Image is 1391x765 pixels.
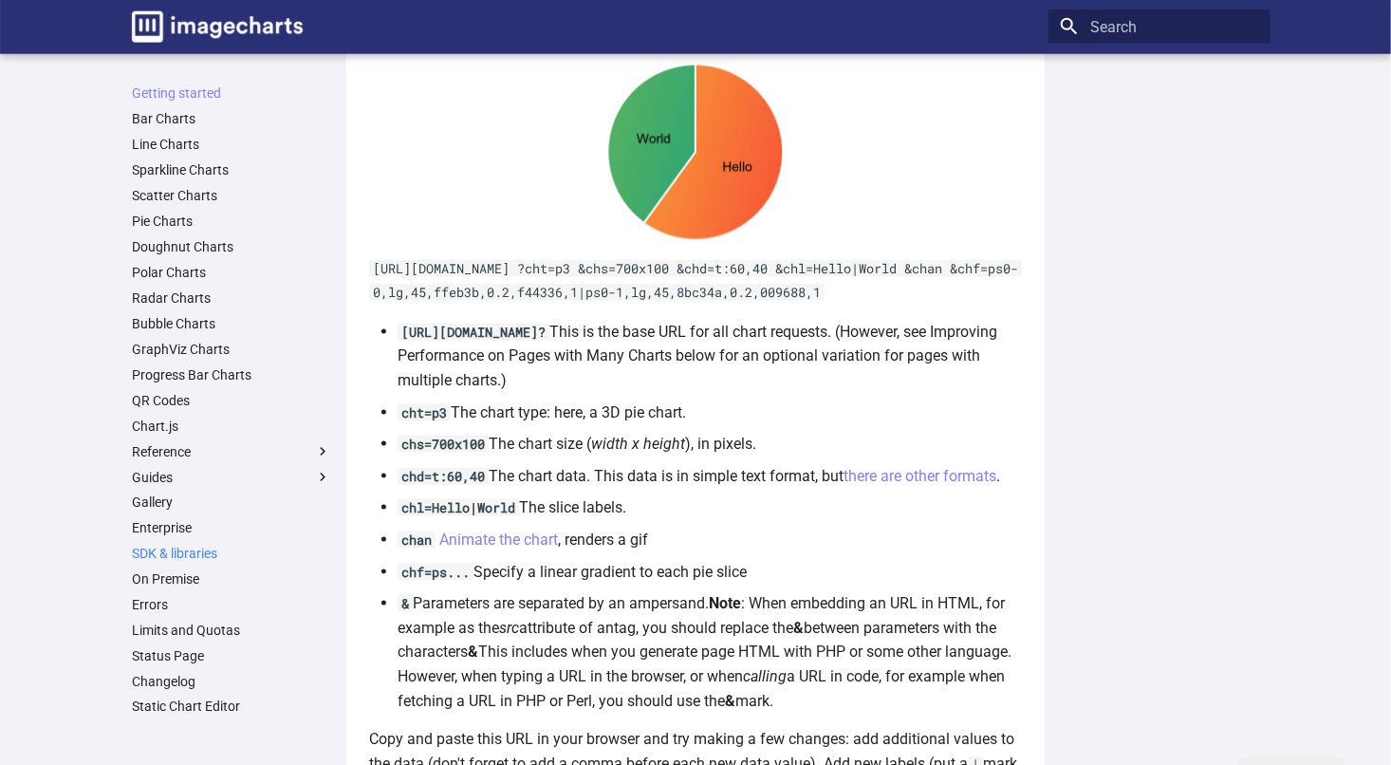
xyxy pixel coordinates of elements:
code: [URL][DOMAIN_NAME]? [398,324,549,341]
label: Reference [132,443,331,460]
strong: Note [709,594,741,612]
li: This is the base URL for all chart requests. (However, see Improving Performance on Pages with Ma... [398,320,1022,393]
img: logo [132,11,303,43]
li: , renders a gif [398,528,1022,552]
em: src [499,619,519,637]
a: Errors [132,596,331,613]
strong: & [793,619,804,637]
a: Polar Charts [132,264,331,281]
a: Bubble Charts [132,315,331,332]
a: Radar Charts [132,289,331,307]
a: GraphViz Charts [132,341,331,358]
a: Bar Charts [132,110,331,127]
label: Guides [132,469,331,486]
a: Enterprise [132,519,331,536]
input: Search [1048,9,1270,44]
a: On Premise [132,570,331,588]
li: Parameters are separated by an ampersand. : When embedding an URL in HTML, for example as the att... [398,591,1022,713]
a: SDK & libraries [132,545,331,562]
li: The chart size ( ), in pixels. [398,432,1022,457]
code: chs=700x100 [398,436,489,453]
code: & [398,595,413,612]
a: Sparkline Charts [132,161,331,178]
code: chan [398,532,436,549]
a: Changelog [132,673,331,690]
a: Pie Charts [132,213,331,230]
code: [URL][DOMAIN_NAME] ?cht=p3 &chs=700x100 &chd=t:60,40 &chl=Hello|World &chan &chf=ps0-0,lg,45,ffeb... [369,260,1022,302]
li: The chart type: here, a 3D pie chart. [398,401,1022,425]
strong: & [468,643,478,661]
code: chf=ps... [398,564,473,581]
a: Static Chart Editor [132,699,331,716]
li: Specify a linear gradient to each pie slice [398,560,1022,585]
a: Limits and Quotas [132,622,331,639]
em: calling [743,667,787,685]
em: width x height [591,435,685,453]
img: chart [369,64,1022,241]
a: Chart.js [132,418,331,435]
a: Line Charts [132,136,331,153]
code: chl=Hello|World [398,499,519,516]
code: chd=t:60,40 [398,468,489,485]
a: QR Codes [132,392,331,409]
code: cht=p3 [398,404,451,421]
a: Progress Bar Charts [132,366,331,383]
a: Gallery [132,494,331,511]
strong: & [725,692,735,710]
li: The chart data. This data is in simple text format, but . [398,464,1022,489]
a: Getting started [132,84,331,102]
a: there are other formats [844,467,996,485]
a: Status Page [132,647,331,664]
a: Doughnut Charts [132,238,331,255]
a: Scatter Charts [132,187,331,204]
a: Image-Charts documentation [124,4,310,50]
li: The slice labels. [398,495,1022,520]
a: Animate the chart [439,531,558,549]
